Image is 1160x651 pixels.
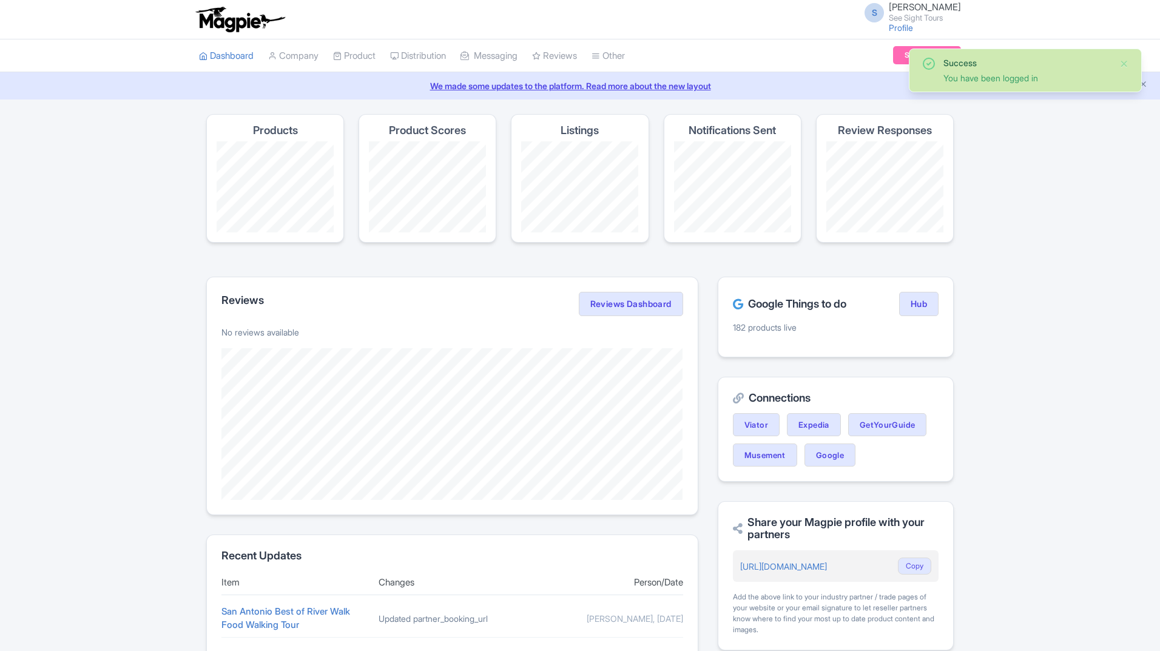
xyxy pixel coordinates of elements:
[536,576,683,590] div: Person/Date
[460,39,518,73] a: Messaging
[943,56,1110,69] div: Success
[857,2,961,22] a: S [PERSON_NAME] See Sight Tours
[733,321,939,334] p: 182 products live
[199,39,254,73] a: Dashboard
[899,292,939,316] a: Hub
[221,605,350,631] a: San Antonio Best of River Walk Food Walking Tour
[893,46,961,64] a: Subscription
[379,612,526,625] div: Updated partner_booking_url
[889,14,961,22] small: See Sight Tours
[733,392,939,404] h2: Connections
[379,576,526,590] div: Changes
[733,592,939,635] div: Add the above link to your industry partner / trade pages of your website or your email signature...
[333,39,376,73] a: Product
[733,298,846,310] h2: Google Things to do
[579,292,683,316] a: Reviews Dashboard
[268,39,319,73] a: Company
[389,124,466,137] h4: Product Scores
[221,294,264,306] h2: Reviews
[804,444,855,467] a: Google
[898,558,931,575] button: Copy
[865,3,884,22] span: S
[943,72,1110,84] div: You have been logged in
[1139,78,1148,92] button: Close announcement
[733,516,939,541] h2: Share your Magpie profile with your partners
[221,326,683,339] p: No reviews available
[253,124,298,137] h4: Products
[740,561,827,572] a: [URL][DOMAIN_NAME]
[7,79,1153,92] a: We made some updates to the platform. Read more about the new layout
[532,39,577,73] a: Reviews
[733,413,780,436] a: Viator
[561,124,599,137] h4: Listings
[536,612,683,625] div: [PERSON_NAME], [DATE]
[689,124,776,137] h4: Notifications Sent
[733,444,797,467] a: Musement
[193,6,287,33] img: logo-ab69f6fb50320c5b225c76a69d11143b.png
[848,413,927,436] a: GetYourGuide
[1119,56,1129,71] button: Close
[787,413,841,436] a: Expedia
[592,39,625,73] a: Other
[221,576,369,590] div: Item
[390,39,446,73] a: Distribution
[838,124,932,137] h4: Review Responses
[221,550,683,562] h2: Recent Updates
[889,22,913,33] a: Profile
[889,1,961,13] span: [PERSON_NAME]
